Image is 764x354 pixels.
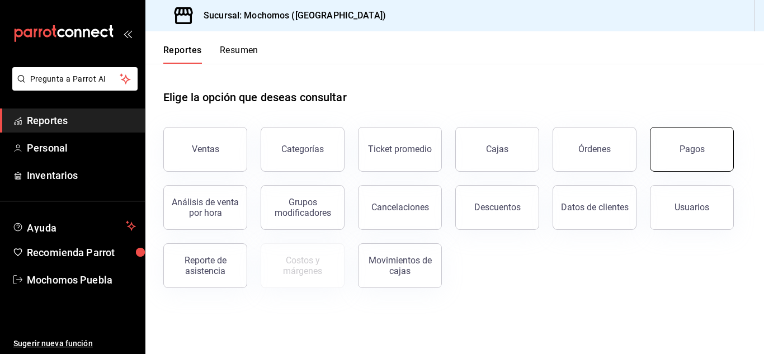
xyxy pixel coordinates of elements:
div: Descuentos [474,202,521,213]
button: Reportes [163,45,202,64]
button: Ventas [163,127,247,172]
div: Pagos [680,144,705,154]
div: Cancelaciones [371,202,429,213]
span: Mochomos Puebla [27,272,136,287]
span: Inventarios [27,168,136,183]
h1: Elige la opción que deseas consultar [163,89,347,106]
button: Categorías [261,127,345,172]
div: Costos y márgenes [268,255,337,276]
button: Ticket promedio [358,127,442,172]
button: Cancelaciones [358,185,442,230]
span: Ayuda [27,219,121,233]
div: Reporte de asistencia [171,255,240,276]
span: Sugerir nueva función [13,338,136,350]
button: Usuarios [650,185,734,230]
div: Datos de clientes [561,202,629,213]
button: Grupos modificadores [261,185,345,230]
button: Movimientos de cajas [358,243,442,288]
button: Pagos [650,127,734,172]
div: Ticket promedio [368,144,432,154]
span: Pregunta a Parrot AI [30,73,120,85]
div: Análisis de venta por hora [171,197,240,218]
div: navigation tabs [163,45,258,64]
button: Órdenes [553,127,636,172]
h3: Sucursal: Mochomos ([GEOGRAPHIC_DATA]) [195,9,386,22]
button: Pregunta a Parrot AI [12,67,138,91]
button: Cajas [455,127,539,172]
button: open_drawer_menu [123,29,132,38]
button: Datos de clientes [553,185,636,230]
span: Reportes [27,113,136,128]
div: Órdenes [578,144,611,154]
button: Resumen [220,45,258,64]
div: Cajas [486,144,508,154]
button: Descuentos [455,185,539,230]
div: Categorías [281,144,324,154]
div: Usuarios [675,202,709,213]
div: Grupos modificadores [268,197,337,218]
span: Recomienda Parrot [27,245,136,260]
button: Contrata inventarios para ver este reporte [261,243,345,288]
button: Reporte de asistencia [163,243,247,288]
div: Movimientos de cajas [365,255,435,276]
div: Ventas [192,144,219,154]
span: Personal [27,140,136,155]
a: Pregunta a Parrot AI [8,81,138,93]
button: Análisis de venta por hora [163,185,247,230]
